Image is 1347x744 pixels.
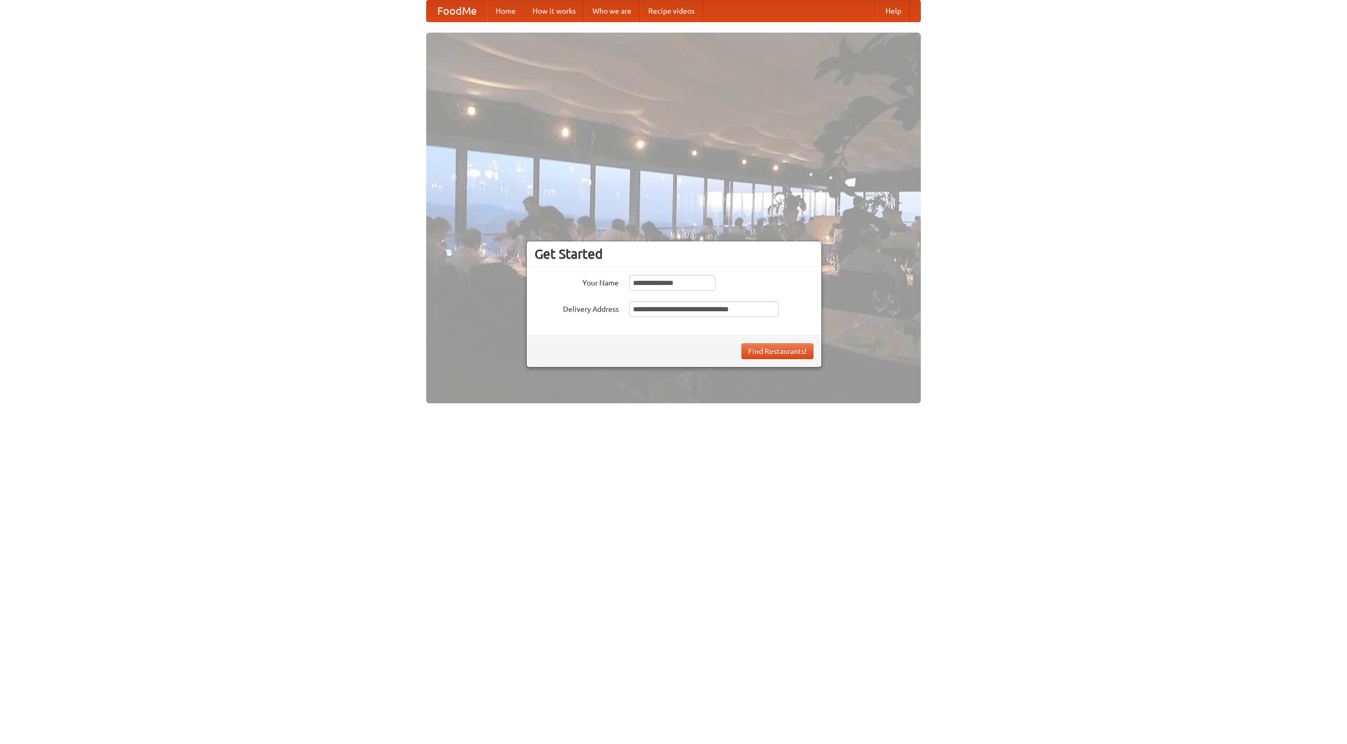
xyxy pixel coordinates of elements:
a: Who we are [584,1,640,22]
a: How it works [524,1,584,22]
a: Home [487,1,524,22]
a: Recipe videos [640,1,703,22]
label: Your Name [535,275,619,288]
button: Find Restaurants! [741,343,813,359]
a: FoodMe [427,1,487,22]
label: Delivery Address [535,301,619,314]
a: Help [877,1,910,22]
h3: Get Started [535,246,813,262]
